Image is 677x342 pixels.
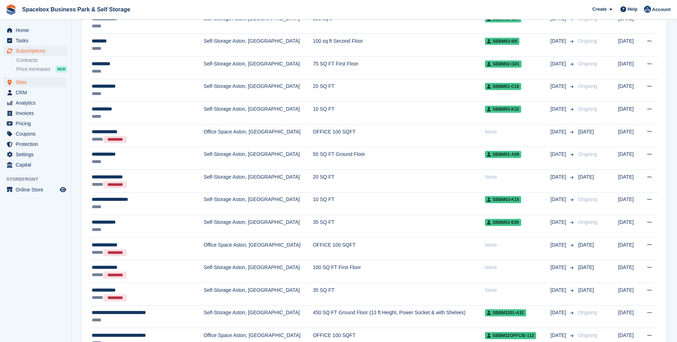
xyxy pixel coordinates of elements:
[16,66,51,73] span: Price increases
[618,102,641,125] td: [DATE]
[4,98,67,108] a: menu
[4,139,67,149] a: menu
[485,83,521,90] span: SBBM01-C18
[578,38,597,44] span: Ongoing
[203,79,313,102] td: Self-Storage Aston, [GEOGRAPHIC_DATA]
[203,34,313,57] td: Self-Storage Aston, [GEOGRAPHIC_DATA]
[578,219,597,225] span: Ongoing
[313,215,485,238] td: 35 SQ FT
[485,128,550,136] div: None
[6,176,71,183] span: Storefront
[618,57,641,79] td: [DATE]
[550,60,567,68] span: [DATE]
[4,149,67,159] a: menu
[203,11,313,34] td: Self-Storage Aston, [GEOGRAPHIC_DATA]
[618,79,641,102] td: [DATE]
[550,128,567,136] span: [DATE]
[313,192,485,215] td: 10 SQ FT
[578,264,594,270] span: [DATE]
[592,6,607,13] span: Create
[203,169,313,192] td: Self-Storage Aston, [GEOGRAPHIC_DATA]
[485,151,521,158] span: SBBM01-A09
[578,83,597,89] span: Ongoing
[313,102,485,125] td: 10 SQ FT
[313,283,485,305] td: 35 SQ FT
[203,215,313,238] td: Self-Storage Aston, [GEOGRAPHIC_DATA]
[6,4,16,15] img: stora-icon-8386f47178a22dfd0bd8f6a31ec36ba5ce8667c1dd55bd0f319d3a0aa187defe.svg
[313,305,485,328] td: 450 SQ FT Ground Floor (13 ft Height, Power Socket & with Shelves)
[485,241,550,249] div: None
[618,34,641,57] td: [DATE]
[313,34,485,57] td: 100 sq ft Second Floor
[313,237,485,260] td: OFFICE 100 SQFT
[578,332,597,338] span: Ongoing
[4,25,67,35] a: menu
[4,36,67,46] a: menu
[4,46,67,56] a: menu
[550,151,567,158] span: [DATE]
[578,174,594,180] span: [DATE]
[16,149,58,159] span: Settings
[550,332,567,339] span: [DATE]
[550,241,567,249] span: [DATE]
[618,260,641,283] td: [DATE]
[618,124,641,147] td: [DATE]
[313,57,485,79] td: 75 SQ FT First Floor
[16,77,58,87] span: Sites
[485,196,521,203] span: SBBM03-K15
[203,237,313,260] td: Office Space Aston, [GEOGRAPHIC_DATA]
[652,6,671,13] span: Account
[4,77,67,87] a: menu
[313,79,485,102] td: 20 SQ FT
[550,173,567,181] span: [DATE]
[19,4,133,15] a: Spacebox Business Park & Self Storage
[618,192,641,215] td: [DATE]
[16,88,58,98] span: CRM
[485,332,536,339] span: SBBM32OFFCIE-112
[550,37,567,45] span: [DATE]
[485,60,521,68] span: SBBM02-G01
[550,196,567,203] span: [DATE]
[313,124,485,147] td: OFFICE 100 SQFT
[16,65,67,73] a: Price increases NEW
[485,286,550,294] div: None
[578,242,594,248] span: [DATE]
[203,260,313,283] td: Self-Storage Aston, [GEOGRAPHIC_DATA]
[550,105,567,113] span: [DATE]
[4,185,67,195] a: menu
[485,38,519,45] span: SBBM03-I05
[59,185,67,194] a: Preview store
[4,88,67,98] a: menu
[618,237,641,260] td: [DATE]
[16,119,58,128] span: Pricing
[203,57,313,79] td: Self-Storage Aston, [GEOGRAPHIC_DATA]
[618,215,641,238] td: [DATE]
[16,36,58,46] span: Tasks
[550,264,567,271] span: [DATE]
[16,98,58,108] span: Analytics
[578,129,594,135] span: [DATE]
[16,185,58,195] span: Online Store
[618,169,641,192] td: [DATE]
[618,283,641,305] td: [DATE]
[16,108,58,118] span: Invoices
[313,11,485,34] td: 150 sq ft
[16,129,58,139] span: Coupons
[485,309,526,316] span: SBBM3201-A32
[203,147,313,170] td: Self-Storage Aston, [GEOGRAPHIC_DATA]
[618,147,641,170] td: [DATE]
[578,16,597,21] span: Ongoing
[16,46,58,56] span: Subscriptions
[4,108,67,118] a: menu
[578,61,597,67] span: Ongoing
[203,192,313,215] td: Self-Storage Aston, [GEOGRAPHIC_DATA]
[578,196,597,202] span: Ongoing
[618,305,641,328] td: [DATE]
[313,147,485,170] td: 50 SQ FT Ground Floor
[644,6,651,13] img: Daud
[313,169,485,192] td: 20 SQ FT
[550,286,567,294] span: [DATE]
[4,160,67,170] a: menu
[578,151,597,157] span: Ongoing
[16,160,58,170] span: Capital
